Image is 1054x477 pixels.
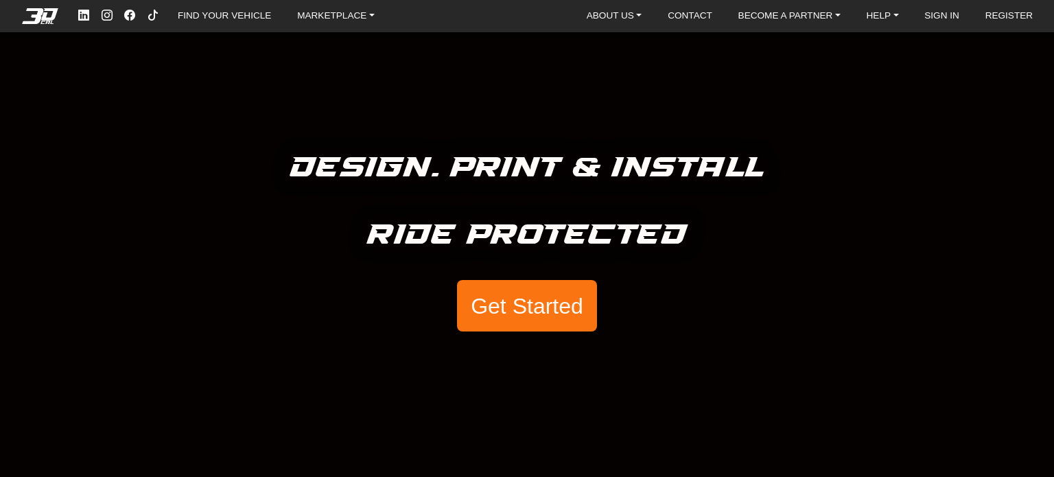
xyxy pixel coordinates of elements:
a: MARKETPLACE [292,7,380,25]
a: REGISTER [980,7,1039,25]
a: FIND YOUR VEHICLE [172,7,277,25]
h5: Ride Protected [367,213,688,258]
h5: Design. Print & Install [290,146,764,191]
a: BECOME A PARTNER [733,7,846,25]
a: CONTACT [662,7,718,25]
a: ABOUT US [581,7,648,25]
a: SIGN IN [919,7,965,25]
button: Get Started [457,280,597,332]
a: HELP [861,7,904,25]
